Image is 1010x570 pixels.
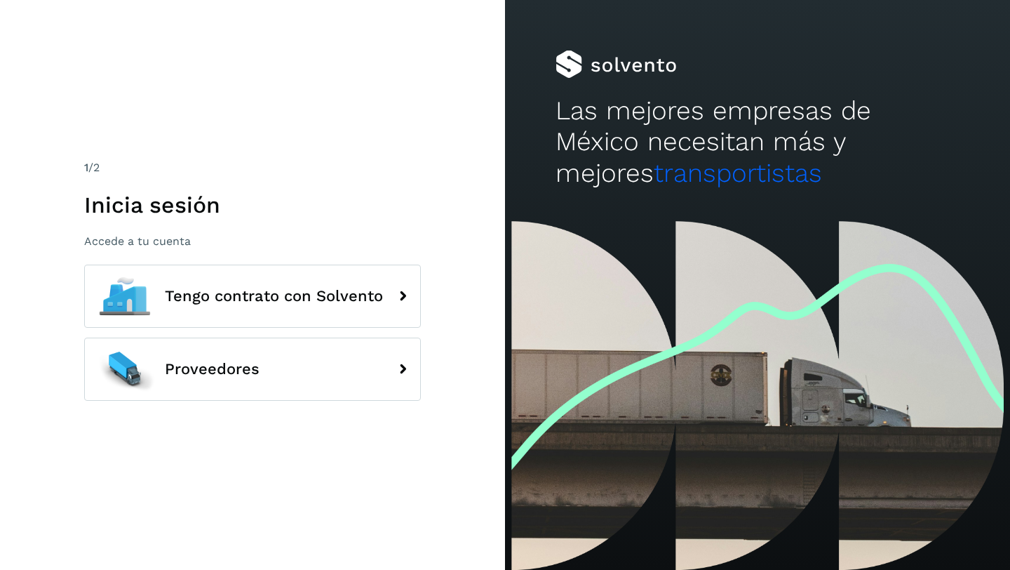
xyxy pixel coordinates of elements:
button: Tengo contrato con Solvento [84,265,421,328]
button: Proveedores [84,338,421,401]
span: Tengo contrato con Solvento [165,288,383,305]
span: transportistas [654,158,822,188]
div: /2 [84,159,421,176]
p: Accede a tu cuenta [84,234,421,248]
span: 1 [84,161,88,174]
h1: Inicia sesión [84,192,421,218]
span: Proveedores [165,361,260,378]
h2: Las mejores empresas de México necesitan más y mejores [555,95,959,189]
